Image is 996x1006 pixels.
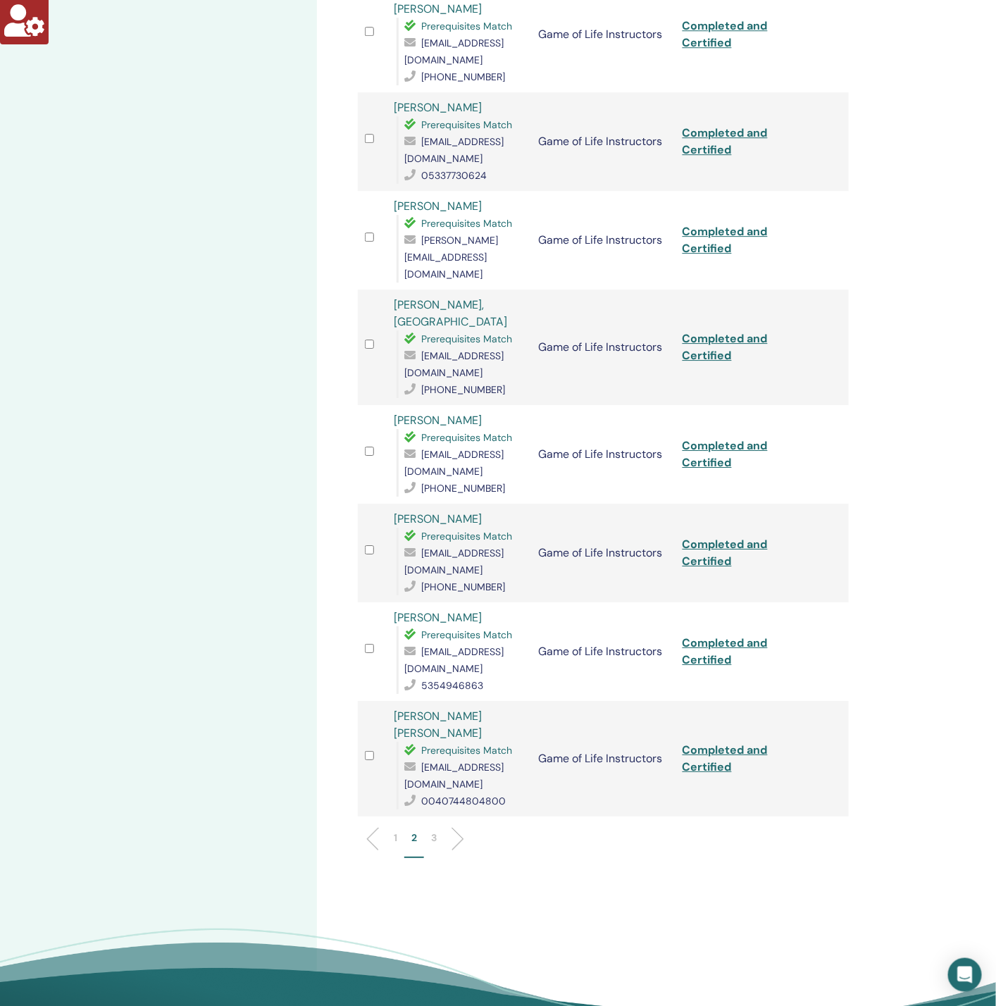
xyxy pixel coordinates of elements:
a: [PERSON_NAME] [394,100,482,115]
a: Completed and Certified [683,224,768,256]
div: Open Intercom Messenger [948,958,982,992]
a: Completed and Certified [683,125,768,157]
td: Game of Life Instructors [531,504,676,602]
span: [PHONE_NUMBER] [421,70,505,83]
td: Game of Life Instructors [531,290,676,405]
span: 0040744804800 [421,795,506,807]
a: Completed and Certified [683,537,768,569]
span: Prerequisites Match [421,20,512,32]
span: Prerequisites Match [421,118,512,131]
a: Completed and Certified [683,18,768,50]
a: Completed and Certified [683,635,768,667]
span: Prerequisites Match [421,217,512,230]
a: [PERSON_NAME] [PERSON_NAME] [394,709,482,740]
span: Prerequisites Match [421,628,512,641]
span: Prerequisites Match [421,744,512,757]
span: [PHONE_NUMBER] [421,482,505,495]
td: Game of Life Instructors [531,191,676,290]
span: [PERSON_NAME][EMAIL_ADDRESS][DOMAIN_NAME] [404,234,498,280]
a: Completed and Certified [683,438,768,470]
p: 1 [394,831,397,845]
a: [PERSON_NAME] [394,199,482,213]
span: Prerequisites Match [421,333,512,345]
td: Game of Life Instructors [531,701,676,816]
p: 3 [431,831,437,845]
a: [PERSON_NAME] [394,413,482,428]
span: [PHONE_NUMBER] [421,580,505,593]
span: 5354946863 [421,679,483,692]
a: [PERSON_NAME] [394,610,482,625]
a: [PERSON_NAME], [GEOGRAPHIC_DATA] [394,297,507,329]
td: Game of Life Instructors [531,405,676,504]
a: Completed and Certified [683,331,768,363]
span: [EMAIL_ADDRESS][DOMAIN_NAME] [404,547,504,576]
span: 05337730624 [421,169,487,182]
a: [PERSON_NAME] [394,511,482,526]
span: [EMAIL_ADDRESS][DOMAIN_NAME] [404,37,504,66]
a: Completed and Certified [683,743,768,774]
span: [EMAIL_ADDRESS][DOMAIN_NAME] [404,448,504,478]
span: Prerequisites Match [421,530,512,542]
td: Game of Life Instructors [531,92,676,191]
span: [EMAIL_ADDRESS][DOMAIN_NAME] [404,761,504,790]
span: [EMAIL_ADDRESS][DOMAIN_NAME] [404,135,504,165]
span: [PHONE_NUMBER] [421,383,505,396]
td: Game of Life Instructors [531,602,676,701]
span: Prerequisites Match [421,431,512,444]
p: 2 [411,831,417,845]
span: [EMAIL_ADDRESS][DOMAIN_NAME] [404,645,504,675]
span: [EMAIL_ADDRESS][DOMAIN_NAME] [404,349,504,379]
